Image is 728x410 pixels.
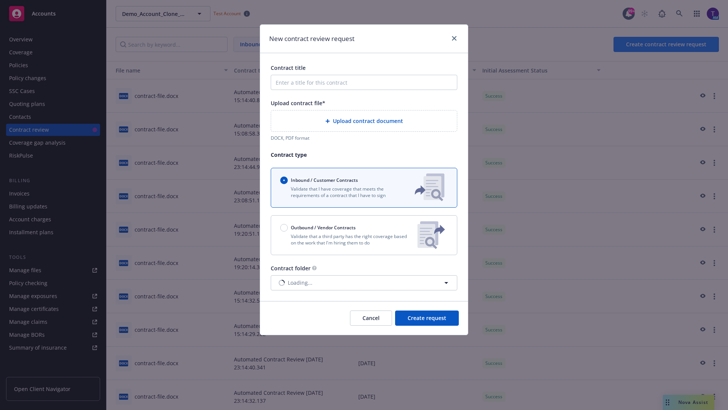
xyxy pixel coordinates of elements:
[333,117,403,125] span: Upload contract document
[291,224,356,231] span: Outbound / Vendor Contracts
[271,168,457,208] button: Inbound / Customer ContractsValidate that I have coverage that meets the requirements of a contra...
[269,34,355,44] h1: New contract review request
[280,177,288,184] input: Inbound / Customer Contracts
[408,314,446,322] span: Create request
[271,265,311,272] span: Contract folder
[291,177,358,183] span: Inbound / Customer Contracts
[280,233,411,246] p: Validate that a third party has the right coverage based on the work that I'm hiring them to do
[362,314,380,322] span: Cancel
[280,224,288,232] input: Outbound / Vendor Contracts
[450,34,459,43] a: close
[271,110,457,132] div: Upload contract document
[271,75,457,90] input: Enter a title for this contract
[271,64,306,71] span: Contract title
[271,99,325,107] span: Upload contract file*
[288,279,312,287] span: Loading...
[395,311,459,326] button: Create request
[280,186,402,199] p: Validate that I have coverage that meets the requirements of a contract that I have to sign
[271,215,457,255] button: Outbound / Vendor ContractsValidate that a third party has the right coverage based on the work t...
[271,275,457,290] button: Loading...
[271,151,457,159] p: Contract type
[350,311,392,326] button: Cancel
[271,135,457,141] div: DOCX, PDF format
